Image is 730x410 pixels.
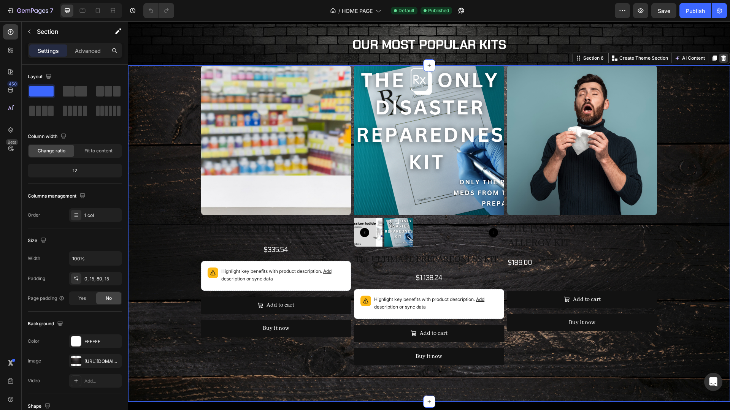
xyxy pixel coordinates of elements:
h1: THE [MEDICAL_DATA] & ALLERGY KIT [379,200,529,230]
p: Section [37,27,99,36]
p: Settings [38,47,59,55]
p: Highlight key benefits with product description. [246,274,370,290]
div: Publish [686,7,705,15]
div: Layout [28,72,53,82]
a: The ULTIMATE PREPAREDNESS KIT [226,44,376,194]
iframe: Design area [128,21,730,410]
div: Add to cart [445,273,473,284]
span: Default [398,7,414,14]
div: FFFFFF [84,338,120,345]
div: Width [28,255,40,262]
div: Column width [28,131,68,142]
div: Background [28,319,65,329]
input: Auto [69,252,122,265]
div: Add... [84,378,120,385]
span: HOME PAGE [342,7,373,15]
span: Yes [78,295,86,302]
div: Add to cart [138,279,166,290]
div: Image [28,358,41,364]
span: sync data [277,283,298,288]
div: Columns management [28,191,87,201]
div: $1,138.24 [287,252,315,262]
span: Change ratio [38,147,65,154]
div: Undo/Redo [143,3,174,18]
button: Add to cart [226,304,376,321]
div: Buy it now [135,302,161,313]
div: 1 col [84,212,120,219]
span: sync data [124,255,145,260]
p: Create Theme Section [491,33,540,40]
div: Video [28,377,40,384]
div: Section 6 [454,33,477,40]
button: 7 [3,3,57,18]
div: 0, 15, 80, 15 [84,275,120,282]
button: Buy it now [226,327,376,344]
button: Add to cart [379,270,529,287]
div: Beta [6,139,18,145]
div: Color [28,338,40,345]
button: Add to cart [73,275,223,293]
button: Save [651,3,676,18]
div: Add to cart [292,307,319,318]
p: Highlight key benefits with product description. [93,246,217,261]
button: Publish [679,3,711,18]
div: Padding [28,275,45,282]
button: Buy it now [379,293,529,310]
div: 450 [7,81,18,87]
div: Buy it now [287,330,314,341]
div: Size [28,236,48,246]
span: or [270,283,298,288]
h1: The ULTIMATE PREPAREDNESS KIT [226,231,376,245]
div: [URL][DOMAIN_NAME] [84,358,120,365]
p: Advanced [75,47,101,55]
div: Page padding [28,295,65,302]
span: / [338,7,340,15]
span: Published [428,7,449,14]
button: Buy it now [73,299,223,316]
button: AI Content [545,32,578,41]
p: 7 [50,6,53,15]
span: No [106,295,112,302]
span: or [117,255,145,260]
span: Save [658,8,670,14]
div: Buy it now [441,296,467,307]
div: $189.00 [379,236,405,247]
div: Open Intercom Messenger [704,373,722,391]
div: Order [28,212,40,218]
div: 12 [29,165,121,176]
button: Carousel Back Arrow [232,207,241,216]
span: Fit to content [84,147,113,154]
a: THE ASTHMA & ALLERGY KIT [379,44,529,194]
button: Carousel Next Arrow [361,207,370,216]
div: $335.54 [135,223,160,234]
